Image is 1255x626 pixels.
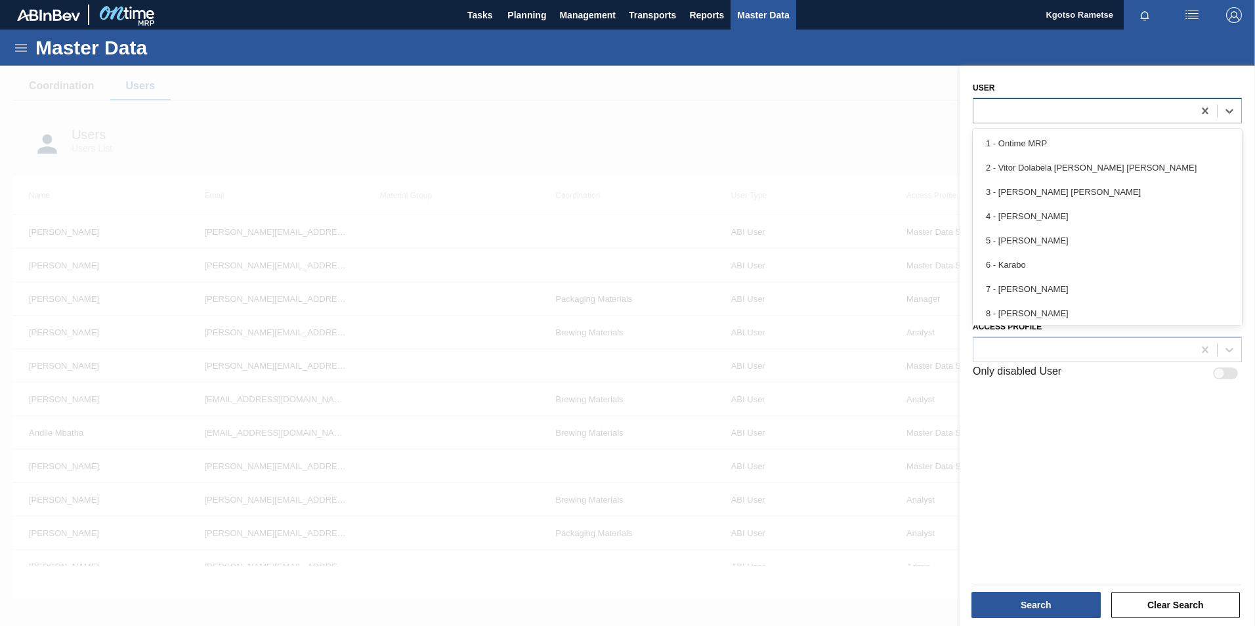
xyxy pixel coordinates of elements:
div: 4 - [PERSON_NAME] [973,204,1242,228]
span: Tasks [465,7,494,23]
span: Transports [629,7,676,23]
img: Logout [1226,7,1242,23]
span: Management [559,7,616,23]
div: 1 - Ontime MRP [973,131,1242,156]
button: Notifications [1124,6,1166,24]
div: 5 - [PERSON_NAME] [973,228,1242,253]
h1: Master Data [35,40,268,55]
button: Search [971,592,1101,618]
div: 3 - [PERSON_NAME] [PERSON_NAME] [973,180,1242,204]
label: Access Profile [973,322,1042,331]
label: Only disabled User [973,365,1061,381]
div: 7 - [PERSON_NAME] [973,277,1242,301]
span: Master Data [737,7,789,23]
span: Reports [689,7,724,23]
span: Planning [507,7,546,23]
div: 8 - [PERSON_NAME] [973,301,1242,325]
img: TNhmsLtSVTkK8tSr43FrP2fwEKptu5GPRR3wAAAABJRU5ErkJggg== [17,9,80,21]
button: Clear Search [1111,592,1241,618]
label: User [973,83,994,93]
div: 2 - Vitor Dolabela [PERSON_NAME] [PERSON_NAME] [973,156,1242,180]
img: userActions [1184,7,1200,23]
div: 6 - Karabo [973,253,1242,277]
